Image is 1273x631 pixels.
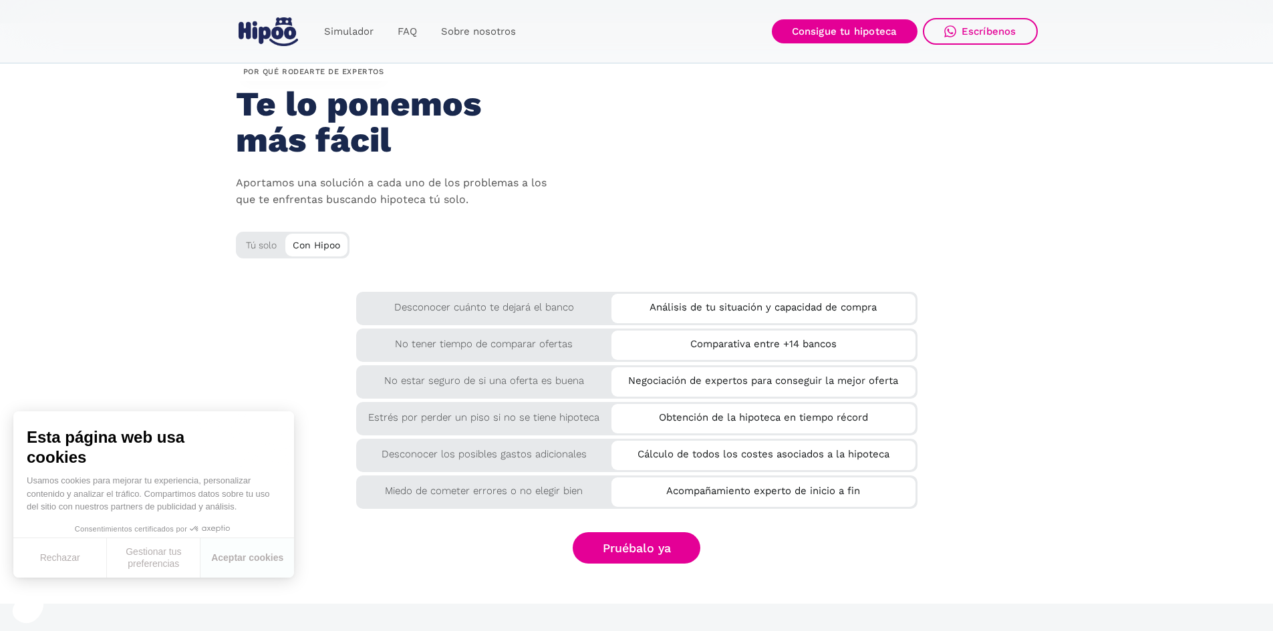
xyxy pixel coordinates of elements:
[356,402,612,426] div: Estrés por perder un piso si no se tiene hipoteca
[356,365,612,389] div: No estar seguro de si una oferta es buena
[772,19,917,43] a: Consigue tu hipoteca
[923,18,1038,45] a: Escríbenos
[611,294,915,316] div: Análisis de tu situación y capacidad de compra
[312,19,386,45] a: Simulador
[611,477,915,499] div: Acompañamiento experto de inicio a fin
[285,234,347,254] div: Con Hipoo
[356,329,612,353] div: No tener tiempo de comparar ofertas
[611,331,915,353] div: Comparativa entre +14 bancos
[611,404,915,426] div: Obtención de la hipoteca en tiempo récord
[386,19,429,45] a: FAQ
[236,175,557,208] p: Aportamos una solución a cada uno de los problemas a los que te enfrentas buscando hipoteca tú solo.
[429,19,528,45] a: Sobre nosotros
[356,475,612,499] div: Miedo de cometer errores o no elegir bien
[356,439,612,463] div: Desconocer los posibles gastos adicionales
[236,63,392,81] div: por QUÉ rodearte de expertos
[962,25,1016,37] div: Escríbenos
[356,292,612,316] div: Desconocer cuánto te dejará el banco
[573,532,701,564] a: Pruébalo ya
[611,441,915,463] div: Cálculo de todos los costes asociados a la hipoteca
[236,232,349,254] div: Tú solo
[236,12,301,51] a: home
[611,367,915,389] div: Negociación de expertos para conseguir la mejor oferta
[236,86,544,158] h2: Te lo ponemos más fácil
